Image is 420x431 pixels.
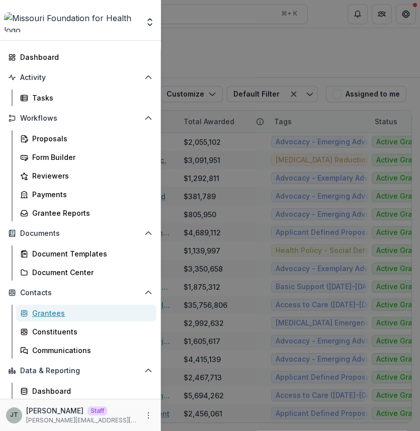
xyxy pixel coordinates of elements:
[16,205,156,221] a: Grantee Reports
[32,133,148,144] div: Proposals
[10,412,18,418] div: Joyce N Temelio
[16,383,156,399] a: Dashboard
[32,248,148,259] div: Document Templates
[32,93,148,103] div: Tasks
[32,345,148,356] div: Communications
[16,323,156,340] a: Constituents
[88,406,107,415] p: Staff
[32,208,148,218] div: Grantee Reports
[32,326,148,337] div: Constituents
[4,12,139,32] img: Missouri Foundation for Health logo
[143,12,157,32] button: Open entity switcher
[20,52,148,62] div: Dashboard
[20,367,140,375] span: Data & Reporting
[142,409,154,421] button: More
[16,167,156,184] a: Reviewers
[32,189,148,200] div: Payments
[16,264,156,281] a: Document Center
[26,416,138,425] p: [PERSON_NAME][EMAIL_ADDRESS][DOMAIN_NAME]
[16,149,156,165] a: Form Builder
[4,110,156,126] button: Open Workflows
[4,49,156,65] a: Dashboard
[16,245,156,262] a: Document Templates
[32,267,148,278] div: Document Center
[20,73,140,82] span: Activity
[26,405,83,416] p: [PERSON_NAME]
[16,342,156,359] a: Communications
[32,308,148,318] div: Grantees
[20,114,140,123] span: Workflows
[4,225,156,241] button: Open Documents
[32,170,148,181] div: Reviewers
[32,386,148,396] div: Dashboard
[16,186,156,203] a: Payments
[16,90,156,106] a: Tasks
[4,363,156,379] button: Open Data & Reporting
[20,289,140,297] span: Contacts
[4,69,156,85] button: Open Activity
[4,285,156,301] button: Open Contacts
[16,305,156,321] a: Grantees
[20,229,140,238] span: Documents
[16,130,156,147] a: Proposals
[32,152,148,162] div: Form Builder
